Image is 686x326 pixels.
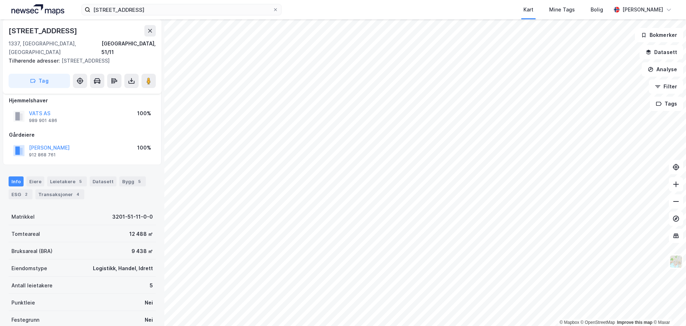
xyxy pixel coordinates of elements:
[131,247,153,256] div: 9 438 ㎡
[90,176,116,186] div: Datasett
[74,191,81,198] div: 4
[47,176,87,186] div: Leietakere
[29,152,56,158] div: 912 868 761
[137,143,151,152] div: 100%
[650,292,686,326] iframe: Chat Widget
[11,264,47,273] div: Eiendomstype
[11,4,64,15] img: logo.a4113a55bc3d86da70a041830d287a7e.svg
[640,45,683,59] button: Datasett
[145,298,153,307] div: Nei
[591,5,603,14] div: Bolig
[11,213,35,221] div: Matrikkel
[145,316,153,324] div: Nei
[523,5,533,14] div: Kart
[23,191,30,198] div: 2
[11,281,53,290] div: Antall leietakere
[11,298,35,307] div: Punktleie
[93,264,153,273] div: Logistikk, Handel, Idrett
[35,189,84,199] div: Transaksjoner
[617,320,652,325] a: Improve this map
[581,320,615,325] a: OpenStreetMap
[101,39,156,57] div: [GEOGRAPHIC_DATA], 51/11
[549,5,575,14] div: Mine Tags
[650,97,683,111] button: Tags
[9,96,155,105] div: Hjemmelshaver
[9,189,33,199] div: ESG
[635,28,683,42] button: Bokmerker
[29,118,57,123] div: 989 901 486
[9,131,155,139] div: Gårdeiere
[136,178,143,185] div: 5
[119,176,146,186] div: Bygg
[560,320,579,325] a: Mapbox
[669,255,683,268] img: Z
[26,176,44,186] div: Eiere
[11,247,53,256] div: Bruksareal (BRA)
[11,316,39,324] div: Festegrunn
[9,58,61,64] span: Tilhørende adresser:
[9,176,24,186] div: Info
[137,109,151,118] div: 100%
[11,230,40,238] div: Tomteareal
[642,62,683,77] button: Analyse
[9,39,101,57] div: 1337, [GEOGRAPHIC_DATA], [GEOGRAPHIC_DATA]
[622,5,663,14] div: [PERSON_NAME]
[129,230,153,238] div: 12 488 ㎡
[9,57,150,65] div: [STREET_ADDRESS]
[150,281,153,290] div: 5
[9,74,70,88] button: Tag
[9,25,79,37] div: [STREET_ADDRESS]
[77,178,84,185] div: 5
[650,292,686,326] div: Kontrollprogram for chat
[90,4,273,15] input: Søk på adresse, matrikkel, gårdeiere, leietakere eller personer
[112,213,153,221] div: 3201-51-11-0-0
[649,79,683,94] button: Filter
